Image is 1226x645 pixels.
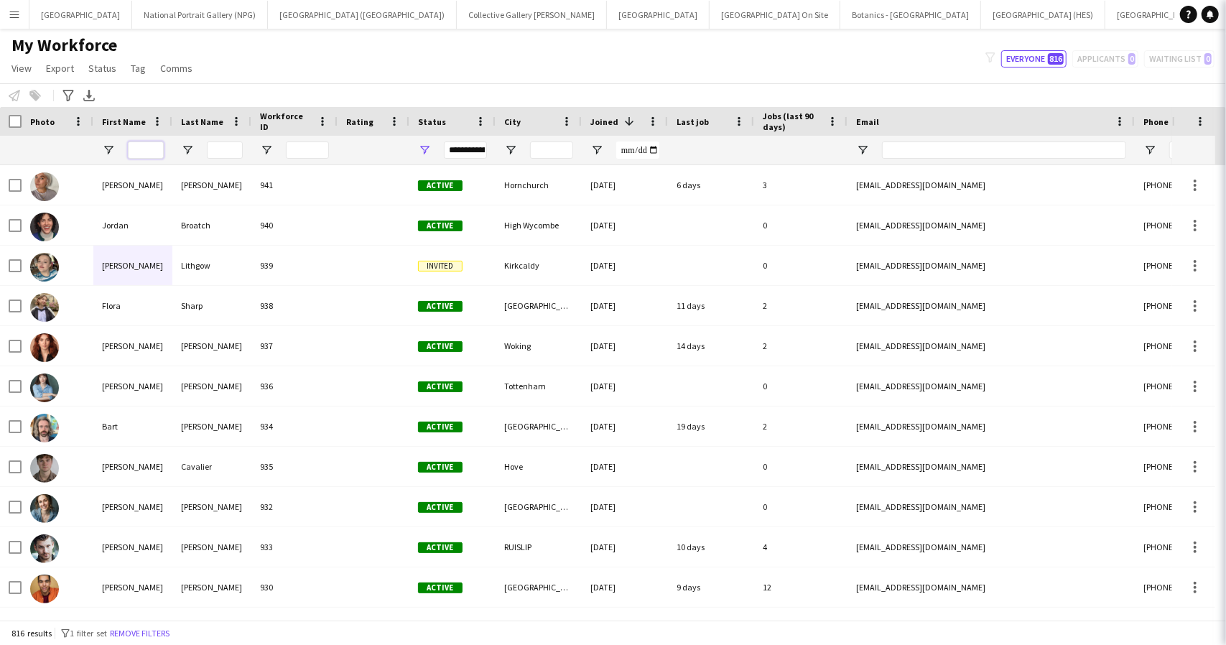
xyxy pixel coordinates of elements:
a: Export [40,59,80,78]
div: [PERSON_NAME] [172,366,251,406]
img: Jessica Seekings [30,172,59,201]
span: Invited [418,261,463,272]
div: [DATE] [582,567,668,607]
div: [PERSON_NAME] [172,487,251,526]
span: Workforce ID [260,111,312,132]
span: First Name [102,116,146,127]
div: Lithgow [172,246,251,285]
div: RUISLIP [496,527,582,567]
span: Jobs (last 90 days) [763,111,822,132]
span: Active [418,221,463,231]
span: Status [418,116,446,127]
span: Active [418,341,463,352]
input: Joined Filter Input [616,141,659,159]
div: High Wycombe [496,205,582,245]
div: [EMAIL_ADDRESS][DOMAIN_NAME] [847,567,1135,607]
span: Active [418,502,463,513]
div: 11 days [668,286,754,325]
a: Status [83,59,122,78]
app-action-btn: Export XLSX [80,87,98,104]
a: Tag [125,59,152,78]
button: [GEOGRAPHIC_DATA] On Site [710,1,840,29]
div: 937 [251,326,338,366]
div: [GEOGRAPHIC_DATA] [496,567,582,607]
div: 941 [251,165,338,205]
div: 930 [251,567,338,607]
div: [EMAIL_ADDRESS][DOMAIN_NAME] [847,246,1135,285]
a: Comms [154,59,198,78]
div: [PERSON_NAME] [93,366,172,406]
div: 0 [754,447,847,486]
div: [PERSON_NAME] [93,487,172,526]
span: My Workforce [11,34,117,56]
span: Active [418,583,463,593]
span: Joined [590,116,618,127]
div: [PERSON_NAME] [172,326,251,366]
span: Active [418,381,463,392]
img: Hugo Salter [30,534,59,563]
div: 14 days [668,326,754,366]
div: [EMAIL_ADDRESS][DOMAIN_NAME] [847,286,1135,325]
span: Last Name [181,116,223,127]
span: Active [418,462,463,473]
div: 19 days [668,407,754,446]
span: City [504,116,521,127]
button: Remove filters [107,626,172,641]
div: 10 days [668,527,754,567]
div: 0 [754,246,847,285]
button: Open Filter Menu [590,144,603,157]
a: View [6,59,37,78]
div: [PERSON_NAME] [172,567,251,607]
div: [PERSON_NAME] [172,407,251,446]
button: Everyone816 [1001,50,1067,68]
div: Hornchurch [496,165,582,205]
div: [PERSON_NAME] [93,527,172,567]
div: [GEOGRAPHIC_DATA] [496,407,582,446]
div: [PERSON_NAME] [172,527,251,567]
button: Botanics - [GEOGRAPHIC_DATA] [840,1,981,29]
div: [EMAIL_ADDRESS][DOMAIN_NAME] [847,366,1135,406]
button: [GEOGRAPHIC_DATA] ([GEOGRAPHIC_DATA]) [268,1,457,29]
div: 3 [754,165,847,205]
div: 0 [754,487,847,526]
div: [EMAIL_ADDRESS][DOMAIN_NAME] [847,326,1135,366]
div: 2 [754,286,847,325]
input: First Name Filter Input [128,141,164,159]
div: [PERSON_NAME] [172,165,251,205]
div: 9 days [668,567,754,607]
div: [EMAIL_ADDRESS][DOMAIN_NAME] [847,447,1135,486]
div: Tottenham [496,366,582,406]
span: Status [88,62,116,75]
img: Bart Lambert [30,414,59,442]
div: [DATE] [582,447,668,486]
span: Active [418,422,463,432]
span: Export [46,62,74,75]
div: [DATE] [582,205,668,245]
div: [DATE] [582,165,668,205]
div: 6 days [668,165,754,205]
button: Open Filter Menu [260,144,273,157]
button: Open Filter Menu [181,144,194,157]
div: 935 [251,447,338,486]
div: 12 [754,567,847,607]
div: [EMAIL_ADDRESS][DOMAIN_NAME] [847,487,1135,526]
div: Woking [496,326,582,366]
button: Open Filter Menu [504,144,517,157]
div: Broatch [172,205,251,245]
img: Jordan Broatch [30,213,59,241]
button: [GEOGRAPHIC_DATA] (HES) [981,1,1105,29]
div: Kirkcaldy [496,246,582,285]
div: [DATE] [582,407,668,446]
div: 939 [251,246,338,285]
div: 4 [754,527,847,567]
div: 0 [754,366,847,406]
div: [PERSON_NAME] [93,447,172,486]
span: Email [856,116,879,127]
div: [DATE] [582,326,668,366]
input: Workforce ID Filter Input [286,141,329,159]
div: [EMAIL_ADDRESS][DOMAIN_NAME] [847,527,1135,567]
app-action-btn: Advanced filters [60,87,77,104]
span: Comms [160,62,192,75]
div: [GEOGRAPHIC_DATA] [496,286,582,325]
input: Last Name Filter Input [207,141,243,159]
